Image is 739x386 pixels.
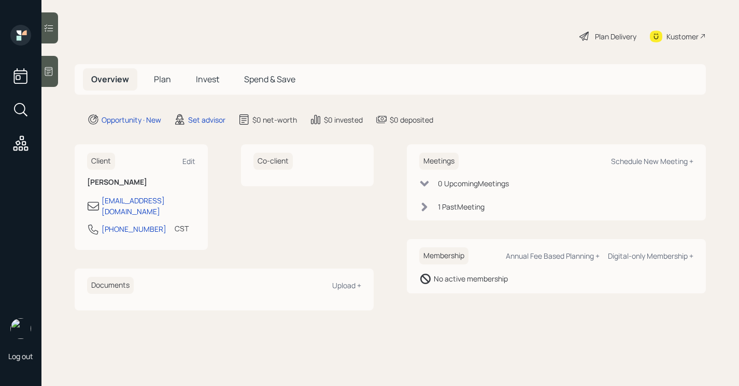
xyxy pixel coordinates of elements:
span: Overview [91,73,129,85]
div: Kustomer [666,31,699,42]
div: $0 net-worth [252,114,297,125]
div: Edit [182,156,195,166]
div: [EMAIL_ADDRESS][DOMAIN_NAME] [102,195,195,217]
div: Digital-only Membership + [608,251,693,261]
div: [PHONE_NUMBER] [102,224,166,234]
div: 1 Past Meeting [438,201,485,212]
div: Annual Fee Based Planning + [506,251,600,261]
div: No active membership [434,273,508,284]
h6: Membership [419,247,468,264]
div: $0 invested [324,114,363,125]
h6: Co-client [253,153,293,170]
span: Plan [154,73,171,85]
div: $0 deposited [390,114,433,125]
h6: [PERSON_NAME] [87,178,195,187]
div: CST [175,223,189,234]
span: Spend & Save [244,73,295,85]
div: Upload + [332,280,361,290]
div: Set advisor [188,114,225,125]
div: Opportunity · New [102,114,161,125]
h6: Client [87,153,115,170]
h6: Documents [87,277,134,294]
span: Invest [196,73,219,85]
div: 0 Upcoming Meeting s [438,178,509,189]
img: retirable_logo.png [10,318,31,339]
h6: Meetings [419,153,459,170]
div: Plan Delivery [595,31,636,42]
div: Log out [8,351,33,361]
div: Schedule New Meeting + [611,156,693,166]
